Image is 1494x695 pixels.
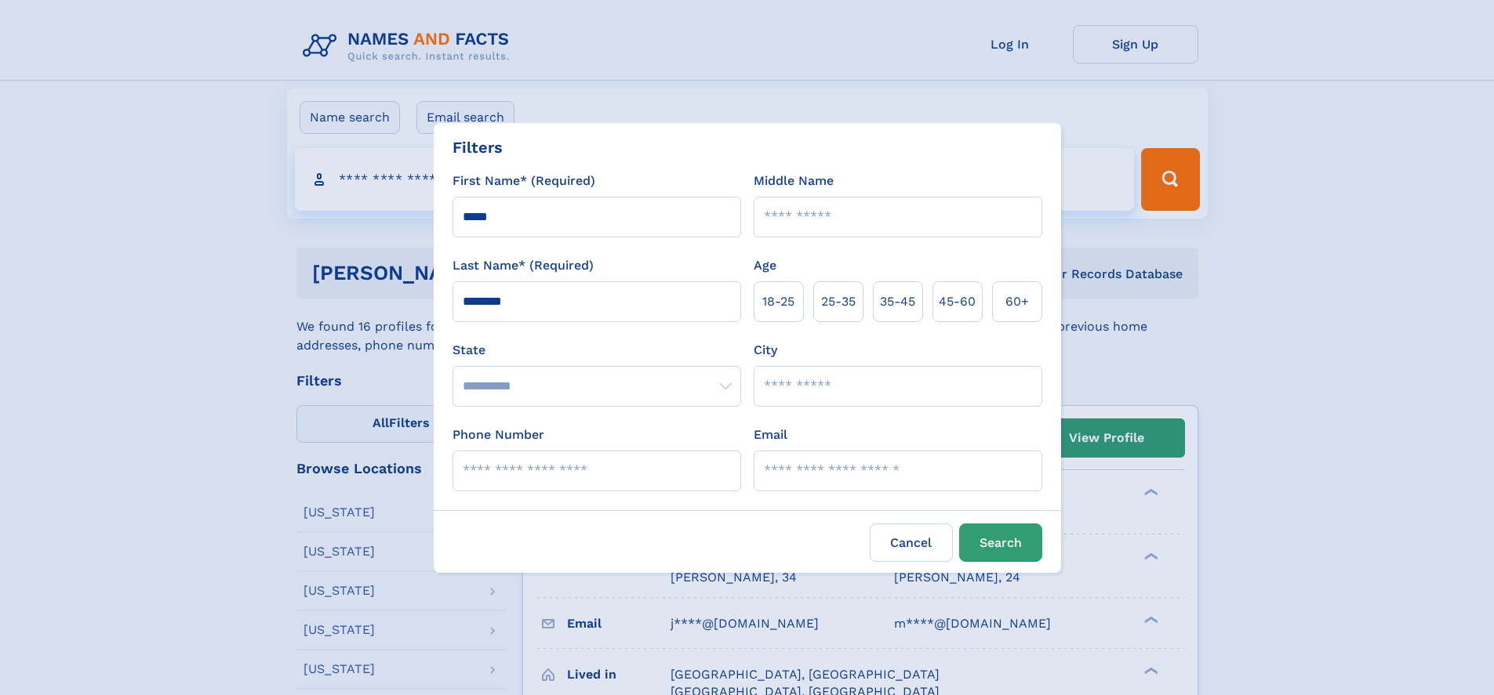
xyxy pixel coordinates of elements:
[1005,292,1029,311] span: 60+
[959,523,1042,562] button: Search
[762,292,794,311] span: 18‑25
[754,172,834,190] label: Middle Name
[939,292,976,311] span: 45‑60
[754,425,787,444] label: Email
[453,136,503,159] div: Filters
[453,172,595,190] label: First Name* (Required)
[870,523,953,562] label: Cancel
[754,256,776,275] label: Age
[880,292,915,311] span: 35‑45
[821,292,856,311] span: 25‑35
[754,341,777,360] label: City
[453,256,594,275] label: Last Name* (Required)
[453,341,741,360] label: State
[453,425,544,444] label: Phone Number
